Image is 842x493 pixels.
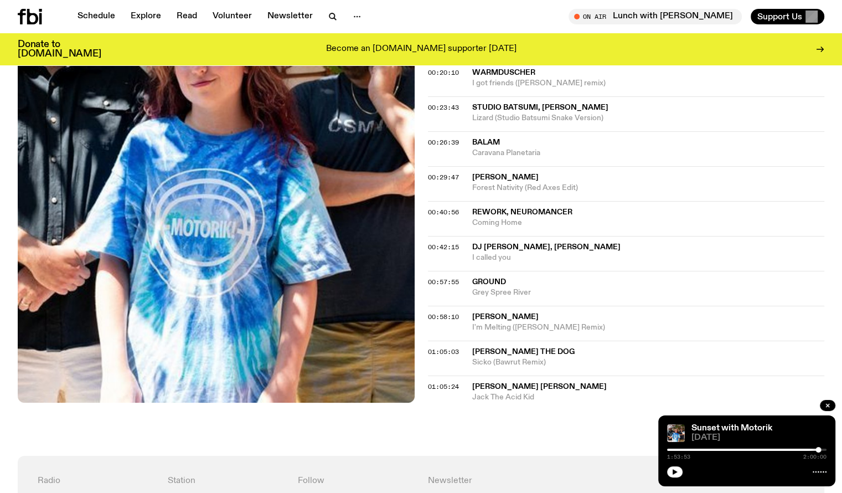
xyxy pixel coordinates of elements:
span: Grey Spree River [472,287,825,298]
button: 00:23:43 [428,105,459,111]
span: Balam [472,138,500,146]
span: Support Us [757,12,802,22]
span: 00:29:47 [428,173,459,182]
span: 00:42:15 [428,243,459,251]
span: Dj [PERSON_NAME], [PERSON_NAME] [472,243,621,251]
span: Rework, Neuromancer [472,208,572,216]
button: 01:05:03 [428,349,459,355]
button: 00:29:47 [428,174,459,181]
a: Volunteer [206,9,259,24]
h4: Station [168,476,285,486]
p: Become an [DOMAIN_NAME] supporter [DATE] [326,44,516,54]
h4: Follow [298,476,415,486]
span: Studio Batsumi, [PERSON_NAME] [472,104,608,111]
span: [DATE] [691,434,826,442]
img: Andrew, Reenie, and Pat stand in a row, smiling at the camera, in dappled light with a vine leafe... [667,424,685,442]
span: Forest Nativity (Red Axes Edit) [472,183,825,193]
h4: Radio [38,476,154,486]
button: 00:40:56 [428,209,459,215]
button: On AirLunch with [PERSON_NAME] [569,9,742,24]
span: [PERSON_NAME] [472,313,539,321]
span: Sicko (Bawrut Remix) [472,357,825,368]
span: [PERSON_NAME] [PERSON_NAME] [472,383,607,391]
button: Support Us [751,9,824,24]
button: 01:05:24 [428,384,459,390]
button: 00:26:39 [428,140,459,146]
h3: Donate to [DOMAIN_NAME] [18,40,101,59]
a: Sunset with Motorik [691,424,772,433]
button: 00:57:55 [428,279,459,285]
a: Read [170,9,204,24]
span: [PERSON_NAME] The Dog [472,348,575,356]
span: 00:58:10 [428,312,459,321]
span: warmduscher [472,69,535,76]
span: Lizard (Studio Batsumi Snake Version) [472,113,825,124]
span: 00:57:55 [428,278,459,286]
span: 2:00:00 [803,454,826,460]
button: 00:58:10 [428,314,459,320]
span: 00:23:43 [428,103,459,112]
span: I'm Melting ([PERSON_NAME] Remix) [472,322,825,333]
span: 00:26:39 [428,138,459,147]
button: 00:42:15 [428,244,459,250]
span: Ground [472,278,506,286]
span: Coming Home [472,218,825,228]
span: 1:53:53 [667,454,690,460]
button: 00:20:10 [428,70,459,76]
a: Schedule [71,9,122,24]
span: 00:40:56 [428,208,459,217]
h4: Newsletter [427,476,674,486]
span: I got friends ([PERSON_NAME] remix) [472,78,825,89]
a: Newsletter [261,9,319,24]
span: 00:20:10 [428,68,459,77]
span: Caravana Planetaria [472,148,825,158]
span: [PERSON_NAME] [472,173,539,181]
span: I called you [472,253,825,263]
span: 01:05:24 [428,382,459,391]
span: Jack The Acid Kid [472,392,825,403]
span: 01:05:03 [428,347,459,356]
a: Explore [124,9,168,24]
